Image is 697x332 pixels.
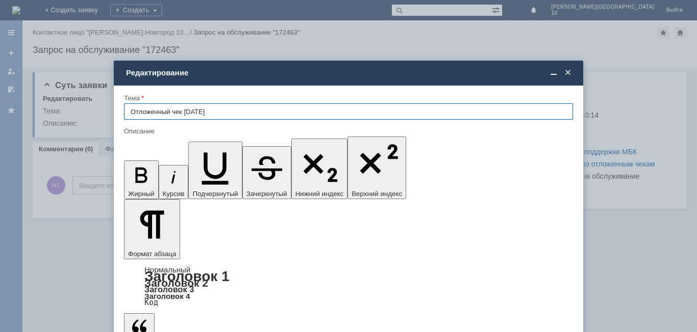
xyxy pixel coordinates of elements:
button: Зачеркнутый [242,146,291,199]
button: Курсив [159,165,189,199]
a: Заголовок 3 [144,285,194,294]
button: Подчеркнутый [188,142,242,199]
span: Зачеркнутый [246,190,287,198]
a: Заголовок 4 [144,292,190,300]
span: Нижний индекс [295,190,344,198]
button: Жирный [124,160,159,199]
span: Верхний индекс [352,190,402,198]
button: Верхний индекс [347,136,406,199]
a: Заголовок 2 [144,277,208,289]
a: Код [144,298,158,307]
span: Подчеркнутый [192,190,238,198]
div: Формат абзаца [124,266,573,306]
span: Курсив [163,190,185,198]
a: Нормальный [144,265,190,274]
div: Редактирование [126,68,573,77]
div: Тема [124,95,571,101]
button: Нижний индекс [291,139,348,199]
span: Формат абзаца [128,250,176,258]
button: Формат абзаца [124,199,180,259]
span: Жирный [128,190,155,198]
div: Описание [124,128,571,134]
span: Свернуть (Ctrl + M) [549,68,559,77]
span: Закрыть [563,68,573,77]
a: Заголовок 1 [144,268,230,284]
